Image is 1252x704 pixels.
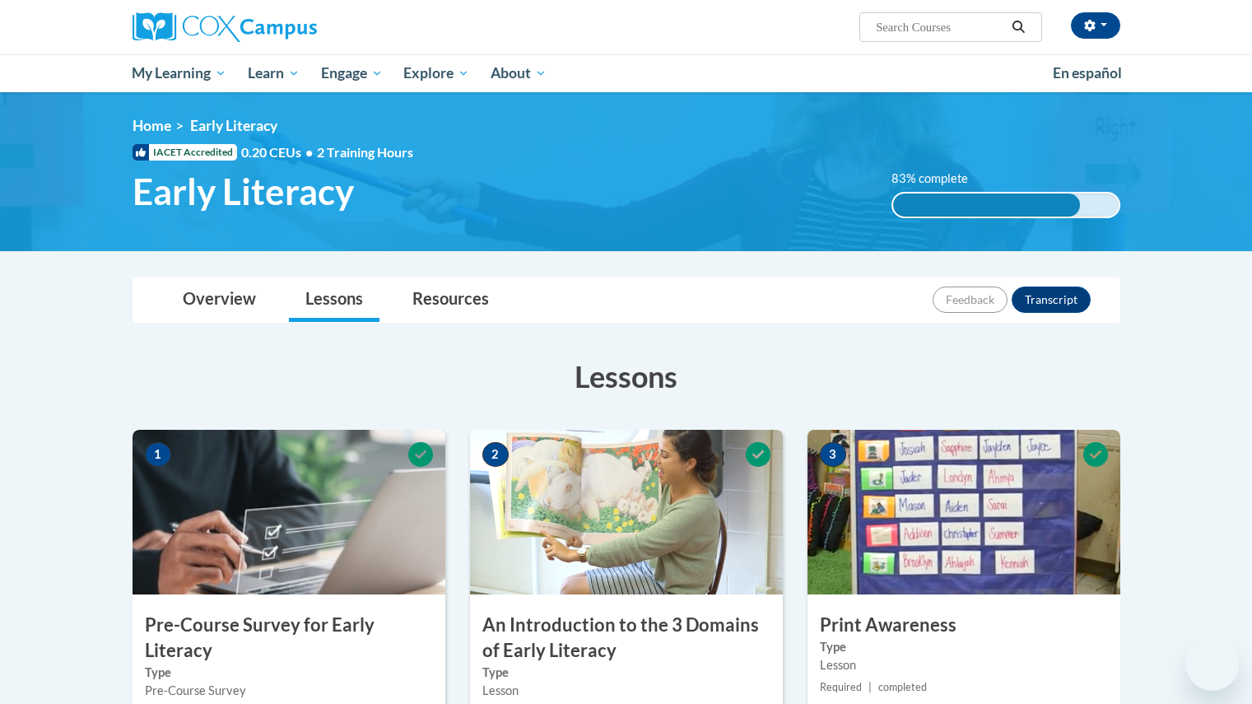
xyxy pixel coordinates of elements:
div: 83% complete [893,193,1080,217]
span: 1 [145,442,171,467]
span: completed [878,681,927,693]
input: Search Courses [874,17,1006,37]
a: Explore [393,54,480,92]
a: Overview [166,278,272,322]
button: Transcript [1012,287,1091,313]
span: • [305,144,313,160]
button: Feedback [933,287,1008,313]
label: 83% complete [891,170,986,188]
img: Course Image [808,430,1120,594]
h3: Pre-Course Survey for Early Literacy [133,613,445,664]
a: Engage [310,54,393,92]
label: Type [145,664,433,682]
a: En español [1042,56,1133,91]
span: Early Literacy [133,170,354,213]
label: Type [820,638,1108,656]
span: About [491,63,547,83]
button: Account Settings [1071,12,1120,39]
h3: An Introduction to the 3 Domains of Early Literacy [470,613,783,664]
span: My Learning [132,63,226,83]
span: Early Literacy [190,117,277,134]
a: Learn [237,54,310,92]
a: Resources [396,278,505,322]
span: Required [820,681,862,693]
span: Learn [248,63,300,83]
a: My Learning [122,54,238,92]
span: IACET Accredited [133,144,237,161]
span: En español [1053,64,1122,82]
span: Explore [403,63,469,83]
img: Course Image [133,430,445,594]
span: 3 [820,442,846,467]
span: Engage [321,63,383,83]
img: Course Image [470,430,783,594]
img: Cox Campus [133,12,317,42]
span: 2 Training Hours [317,144,413,160]
a: Cox Campus [133,12,445,42]
div: Lesson [482,682,770,700]
h3: Print Awareness [808,613,1120,638]
a: Home [133,117,171,134]
iframe: Button to launch messaging window [1186,638,1239,691]
div: Pre-Course Survey [145,682,433,700]
a: About [480,54,557,92]
button: Search [1006,17,1031,37]
label: Type [482,664,770,682]
h3: Lessons [133,356,1120,397]
div: Lesson [820,656,1108,674]
span: | [868,681,872,693]
a: Lessons [289,278,379,322]
div: Main menu [108,54,1145,92]
span: 0.20 CEUs [241,143,317,161]
span: 2 [482,442,509,467]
